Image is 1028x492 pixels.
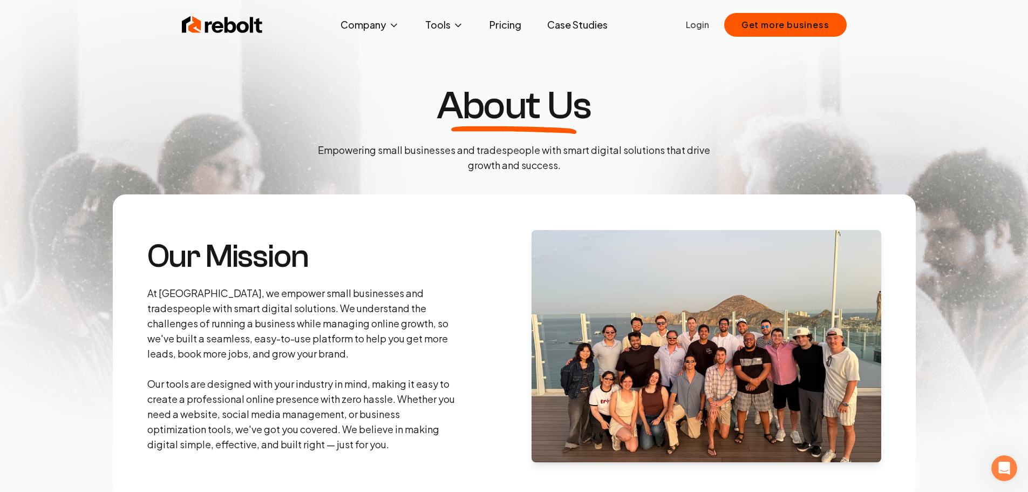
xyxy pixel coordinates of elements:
h1: About Us [437,86,591,125]
button: Company [332,14,408,36]
a: Pricing [481,14,530,36]
button: Get more business [724,13,847,37]
iframe: Intercom live chat [991,455,1017,481]
p: At [GEOGRAPHIC_DATA], we empower small businesses and tradespeople with smart digital solutions. ... [147,286,458,452]
img: Rebolt Logo [182,14,263,36]
img: About [532,230,881,462]
p: Empowering small businesses and tradespeople with smart digital solutions that drive growth and s... [309,143,719,173]
h3: Our Mission [147,240,458,273]
a: Login [686,18,709,31]
a: Case Studies [539,14,616,36]
button: Tools [417,14,472,36]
